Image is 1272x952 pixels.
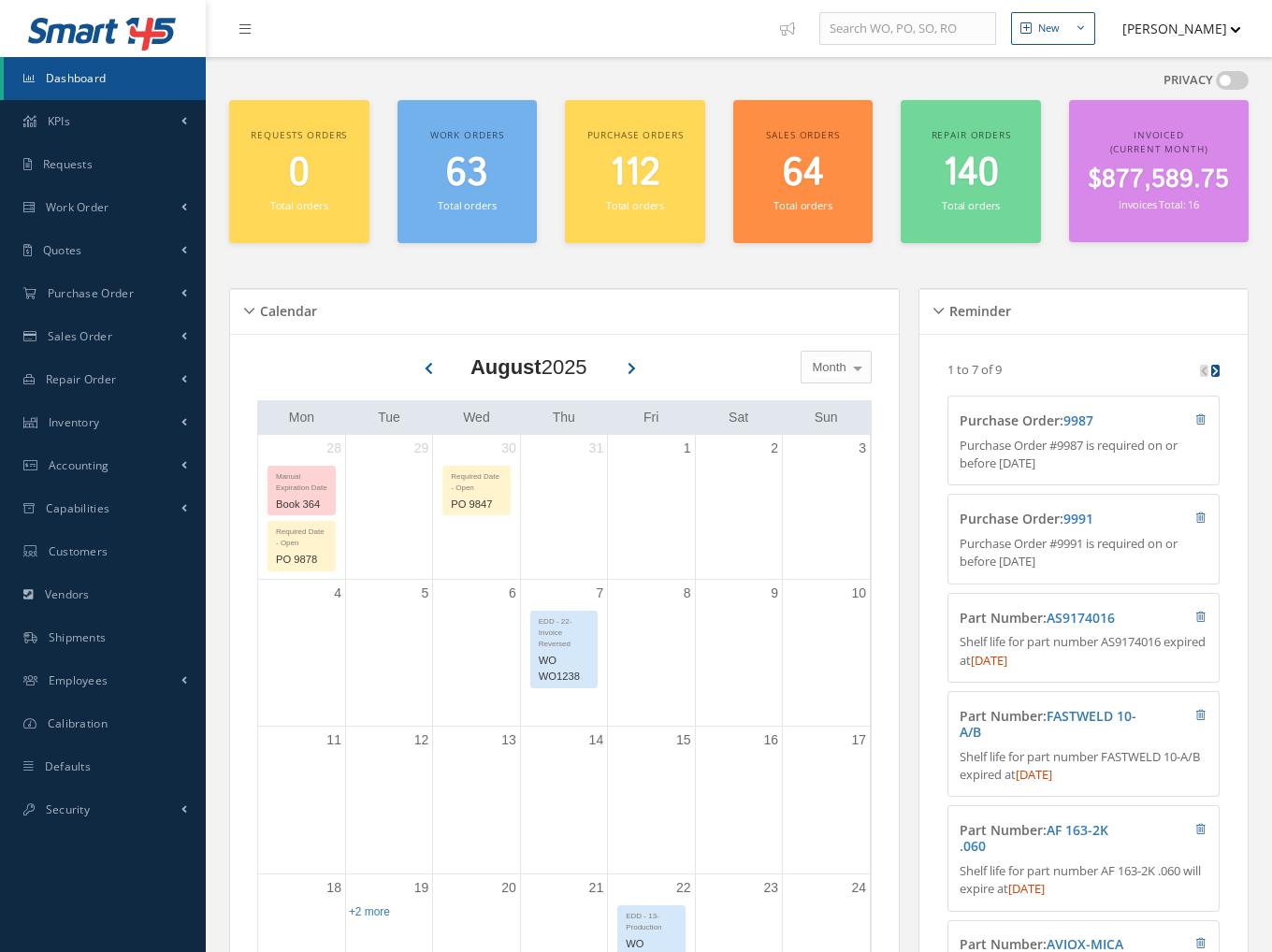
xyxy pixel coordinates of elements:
[1060,411,1093,429] span: :
[960,748,1207,785] p: Shelf life for part number FASTWELD 10-A/B expired at
[1060,510,1093,527] span: :
[411,435,433,462] a: July 29, 2025
[46,801,90,817] span: Security
[819,12,996,46] input: Search WO, PO, SO, RO
[960,512,1137,527] h4: Purchase Order
[470,355,542,379] b: August
[345,579,432,727] td: August 5, 2025
[733,100,874,243] a: Sales orders 64 Total orders
[960,823,1137,855] h4: Part Number
[1063,510,1093,527] a: 9991
[268,494,335,515] div: Book 364
[783,147,824,200] span: 64
[49,672,108,688] span: Employees
[947,361,1002,378] p: 1 to 7 of 9
[254,297,317,320] h5: Calendar
[618,906,684,933] div: EDD - 13-Production
[446,147,487,200] span: 63
[808,358,846,377] span: Month
[960,437,1207,473] p: Purchase Order #9987 is required on or before [DATE]
[4,57,206,100] a: Dashboard
[695,435,782,580] td: August 2, 2025
[767,435,782,462] a: August 2, 2025
[323,435,345,462] a: July 28, 2025
[323,727,345,754] a: August 11, 2025
[960,709,1137,741] h4: Part Number
[411,727,433,754] a: August 12, 2025
[418,580,433,607] a: August 5, 2025
[608,727,695,874] td: August 15, 2025
[1069,100,1249,242] a: Invoiced (Current Month) $877,589.75 Invoices Total: 16
[960,535,1207,571] p: Purchase Order #9991 is required on or before [DATE]
[1105,10,1241,47] button: [PERSON_NAME]
[960,633,1207,670] p: Shelf life for part number AS9174016 expired at
[258,579,345,727] td: August 4, 2025
[270,198,328,212] small: Total orders
[258,435,345,580] td: July 28, 2025
[855,435,870,462] a: August 3, 2025
[1164,71,1213,90] label: PRIVACY
[960,611,1137,627] h4: Part Number
[323,874,345,902] a: August 18, 2025
[268,467,335,494] div: Manual Expiration Date
[345,727,432,874] td: August 12, 2025
[433,579,520,727] td: August 6, 2025
[847,580,870,607] a: August 10, 2025
[49,543,108,559] span: Customers
[229,100,369,243] a: Requests orders 0 Total orders
[520,579,607,727] td: August 7, 2025
[587,128,684,141] span: Purchase orders
[608,579,695,727] td: August 8, 2025
[901,100,1041,243] a: Repair orders 140 Total orders
[470,352,587,382] div: 2025
[811,406,842,429] a: Sunday
[349,905,390,918] a: Show 2 more events
[943,147,999,200] span: 140
[585,435,608,462] a: July 31, 2025
[960,413,1137,429] h4: Purchase Order
[549,406,579,429] a: Thursday
[971,652,1007,669] span: [DATE]
[759,874,782,902] a: August 23, 2025
[438,198,496,212] small: Total orders
[1008,880,1045,897] span: [DATE]
[459,406,494,429] a: Wednesday
[1047,609,1115,627] a: AS9174016
[759,727,782,754] a: August 16, 2025
[433,727,520,874] td: August 13, 2025
[411,874,433,902] a: August 19, 2025
[942,198,1000,212] small: Total orders
[606,198,664,212] small: Total orders
[608,435,695,580] td: August 1, 2025
[531,612,597,650] div: EDD - 22- Invoice Reversed
[498,727,520,754] a: August 13, 2025
[960,707,1136,741] a: FASTWELD 10-A/B
[49,414,100,430] span: Inventory
[783,727,870,874] td: August 17, 2025
[585,874,608,902] a: August 21, 2025
[1016,766,1052,783] span: [DATE]
[592,580,607,607] a: August 7, 2025
[433,435,520,580] td: July 30, 2025
[640,406,662,429] a: Friday
[48,328,112,344] span: Sales Order
[45,586,90,602] span: Vendors
[430,128,504,141] span: Work orders
[783,435,870,580] td: August 3, 2025
[1038,21,1060,36] div: New
[1088,162,1229,198] span: $877,589.75
[505,580,520,607] a: August 6, 2025
[251,128,347,141] span: Requests orders
[565,100,705,243] a: Purchase orders 112 Total orders
[960,821,1108,855] span: :
[932,128,1011,141] span: Repair orders
[1063,411,1093,429] a: 9987
[397,100,538,243] a: Work orders 63 Total orders
[531,650,597,687] div: WO WO1238
[672,874,695,902] a: August 22, 2025
[46,70,107,86] span: Dashboard
[944,297,1011,320] h5: Reminder
[498,435,520,462] a: July 30, 2025
[520,435,607,580] td: July 31, 2025
[766,128,839,141] span: Sales orders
